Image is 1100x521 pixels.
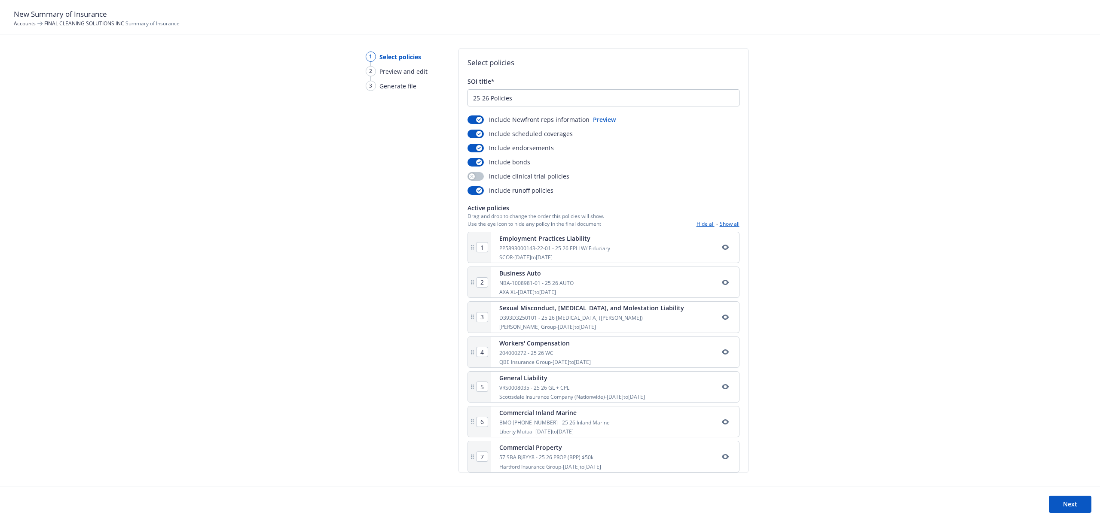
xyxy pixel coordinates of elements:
div: BMO [PHONE_NUMBER] - 25 26 Inland Marine [499,419,610,426]
div: Employment Practices LiabilityPP5893000143-22-01 - 25 26 EPLI W/ FiduciarySCOR-[DATE]to[DATE] [467,232,739,263]
div: Sexual Misconduct, [MEDICAL_DATA], and Molestation LiabilityD393D3250101 - 25 26 [MEDICAL_DATA] (... [467,301,739,333]
a: FINAL CLEANING SOLUTIONS INC [44,20,124,27]
div: NBA-1008981-01 - 25 26 AUTO [499,279,574,287]
div: Workers' Compensation [499,339,591,348]
span: Preview and edit [379,67,428,76]
input: Enter a title [468,90,739,106]
div: PP5893000143-22-01 - 25 26 EPLI W/ Fiduciary [499,245,610,252]
div: Hartford Insurance Group - [DATE] to [DATE] [499,463,601,470]
div: General LiabilityVRS0008035 - 25 26 GL + CPLScottsdale Insurance Company (Nationwide)-[DATE]to[DATE] [467,371,739,403]
div: 2 [366,66,376,76]
div: Workers' Compensation204000272 - 25 26 WCQBE Insurance Group-[DATE]to[DATE] [467,336,739,368]
button: Next [1049,496,1091,513]
div: Commercial Inland Marine [499,408,610,417]
h2: Select policies [467,57,739,68]
div: 57 SBA BJ8YY8 - 25 26 PROP (BPP) $50k [499,454,601,461]
div: Employment Practices Liability [499,234,610,243]
button: Show all [720,220,739,227]
div: Sexual Misconduct, [MEDICAL_DATA], and Molestation Liability [499,303,684,312]
div: Commercial Inland MarineBMO [PHONE_NUMBER] - 25 26 Inland MarineLiberty Mutual-[DATE]to[DATE] [467,406,739,437]
span: Select policies [379,52,421,61]
div: Commercial Property [499,443,601,452]
div: AXA XL - [DATE] to [DATE] [499,288,574,296]
div: QBE Insurance Group - [DATE] to [DATE] [499,358,591,366]
div: Business AutoNBA-1008981-01 - 25 26 AUTOAXA XL-[DATE]to[DATE] [467,267,739,298]
div: Liberty Mutual - [DATE] to [DATE] [499,428,610,435]
div: Include runoff policies [467,186,553,195]
div: Business Auto [499,269,574,278]
div: VRS0008035 - 25 26 GL + CPL [499,384,645,391]
span: Summary of Insurance [44,20,180,27]
button: Hide all [697,220,715,227]
div: SCOR - [DATE] to [DATE] [499,254,610,261]
div: General Liability [499,373,645,382]
div: - [697,220,739,227]
span: Active policies [467,203,604,212]
div: Scottsdale Insurance Company (Nationwide) - [DATE] to [DATE] [499,393,645,400]
div: Include Newfront reps information [467,115,590,124]
div: Commercial Property57 SBA BJ8YY8 - 25 26 PROP (BPP) $50kHartford Insurance Group-[DATE]to[DATE] [467,441,739,472]
button: Preview [593,115,616,124]
h1: New Summary of Insurance [14,9,1086,20]
span: Drag and drop to change the order this policies will show. Use the eye icon to hide any policy in... [467,212,604,227]
div: Include endorsements [467,143,554,152]
div: 3 [366,81,376,91]
span: Generate file [379,82,416,91]
span: SOI title* [467,77,495,85]
div: 1 [366,51,376,62]
div: Include clinical trial policies [467,172,569,181]
div: Include bonds [467,158,530,167]
div: 204000272 - 25 26 WC [499,349,591,357]
div: D393D3250101 - 25 26 [MEDICAL_DATA] ([PERSON_NAME]) [499,314,684,321]
a: Accounts [14,20,36,27]
div: Include scheduled coverages [467,129,573,138]
div: [PERSON_NAME] Group - [DATE] to [DATE] [499,323,684,330]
